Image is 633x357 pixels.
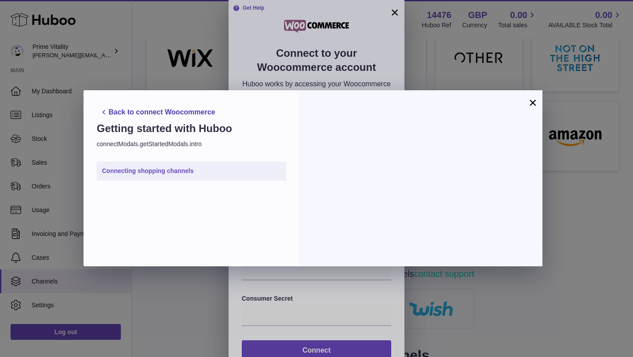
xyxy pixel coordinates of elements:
button: × [527,97,538,108]
a: Connecting shopping channels [97,162,286,180]
p: connectModals.getStartedModals.intro [97,140,286,148]
button: Back to connect Woocommerce [97,103,222,121]
iframe: {video_title} [315,114,525,243]
h2: Getting started with Huboo [97,121,286,140]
